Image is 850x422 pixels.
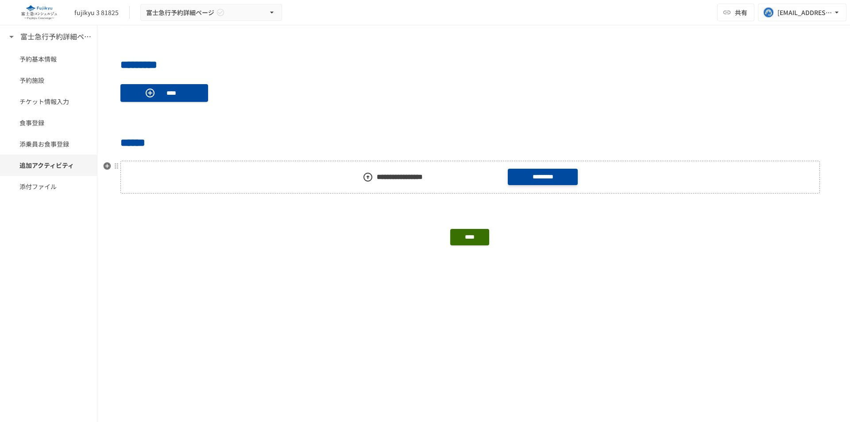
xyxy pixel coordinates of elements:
span: チケット情報入力 [19,97,77,106]
button: 富士急行予約詳細ページ [140,4,282,21]
img: eQeGXtYPV2fEKIA3pizDiVdzO5gJTl2ahLbsPaD2E4R [11,5,67,19]
button: [EMAIL_ADDRESS][DOMAIN_NAME] [758,4,846,21]
div: [EMAIL_ADDRESS][DOMAIN_NAME] [777,7,832,18]
span: 追加アクティビティ [19,160,77,170]
div: fujikyu 3 81825 [74,8,119,17]
span: 共有 [735,8,747,17]
span: 添付ファイル [19,182,77,191]
span: 富士急行予約詳細ページ [146,7,214,18]
span: 予約施設 [19,75,77,85]
button: 共有 [717,4,754,21]
span: 食事登録 [19,118,77,128]
span: 添乗員お食事登録 [19,139,77,149]
h6: 富士急行予約詳細ページ [20,31,91,43]
span: 予約基本情報 [19,54,77,64]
